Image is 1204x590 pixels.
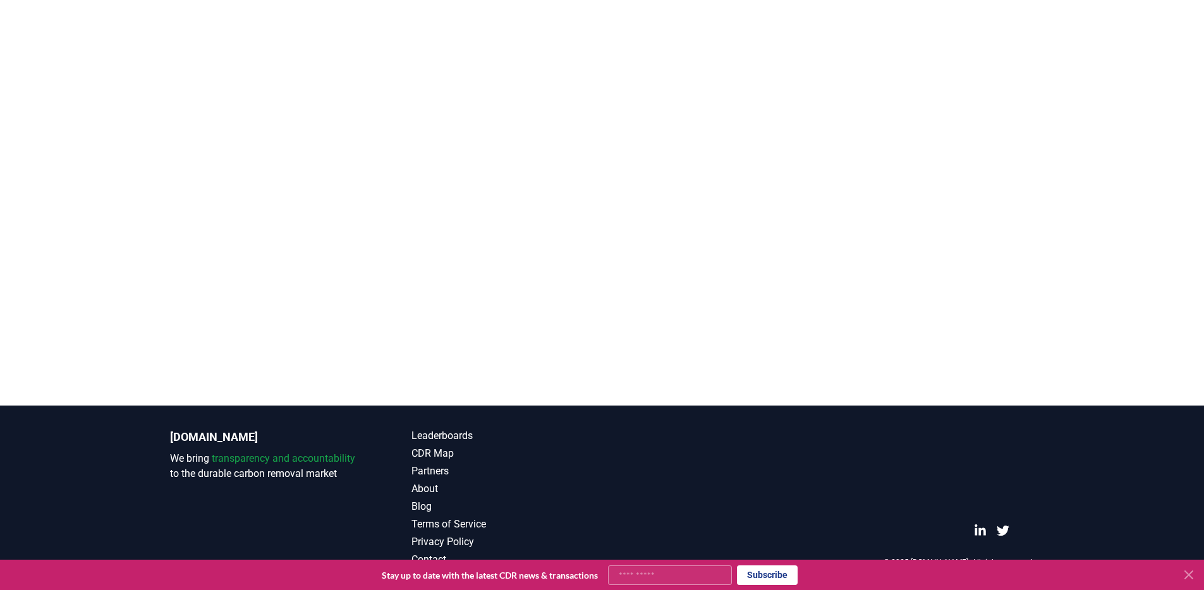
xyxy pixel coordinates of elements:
a: Contact [411,552,602,567]
p: © 2025 [DOMAIN_NAME]. All rights reserved. [884,557,1035,567]
p: [DOMAIN_NAME] [170,428,361,446]
a: Blog [411,499,602,514]
a: Partners [411,464,602,479]
a: Privacy Policy [411,534,602,550]
a: Twitter [997,524,1009,537]
a: LinkedIn [974,524,987,537]
a: CDR Map [411,446,602,461]
span: transparency and accountability [212,452,355,464]
a: Terms of Service [411,517,602,532]
p: We bring to the durable carbon removal market [170,451,361,481]
a: Leaderboards [411,428,602,443]
a: About [411,481,602,497]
